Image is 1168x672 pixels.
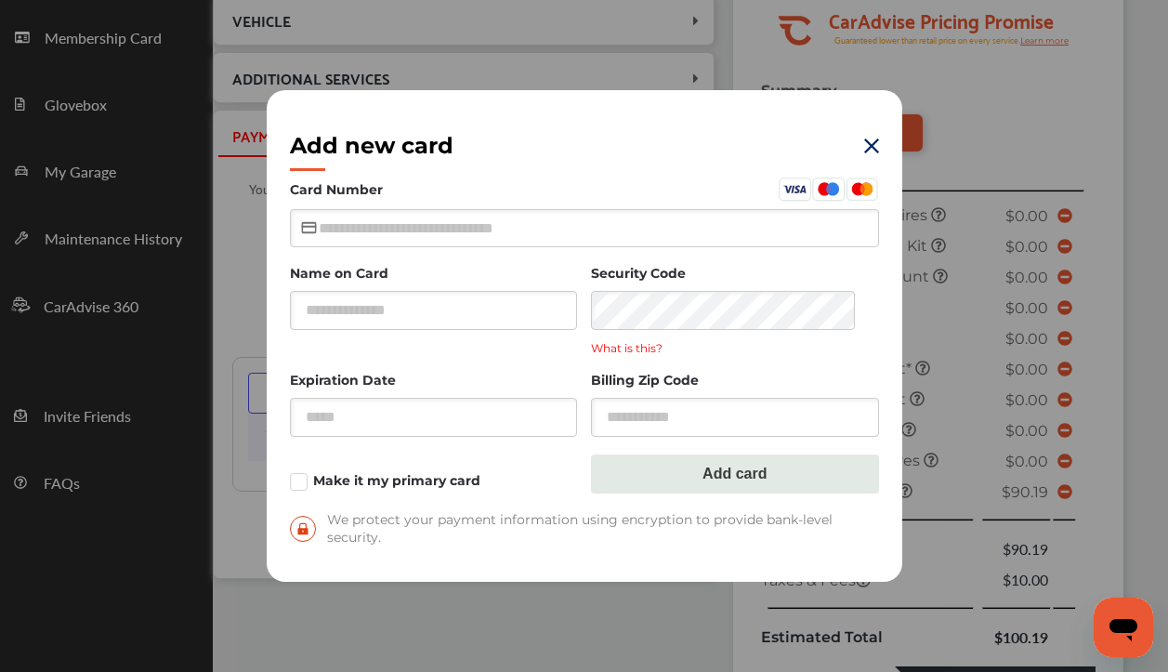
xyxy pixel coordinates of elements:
[1094,598,1153,657] iframe: Button to launch messaging window
[812,178,846,201] img: Maestro.aa0500b2.svg
[591,455,879,494] button: Add card
[290,132,453,159] h2: Add new card
[864,138,879,153] img: eYXu4VuQffQpPoAAAAASUVORK5CYII=
[290,473,578,492] label: Make it my primary card
[290,178,879,207] label: Card Number
[779,178,812,201] img: Visa.45ceafba.svg
[591,373,879,391] label: Billing Zip Code
[591,341,879,355] p: What is this?
[290,373,578,391] label: Expiration Date
[290,266,578,284] label: Name on Card
[591,266,879,284] label: Security Code
[846,178,879,201] img: Mastercard.eb291d48.svg
[290,516,316,542] img: secure-lock
[290,511,879,547] span: We protect your payment information using encryption to provide bank-level security.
